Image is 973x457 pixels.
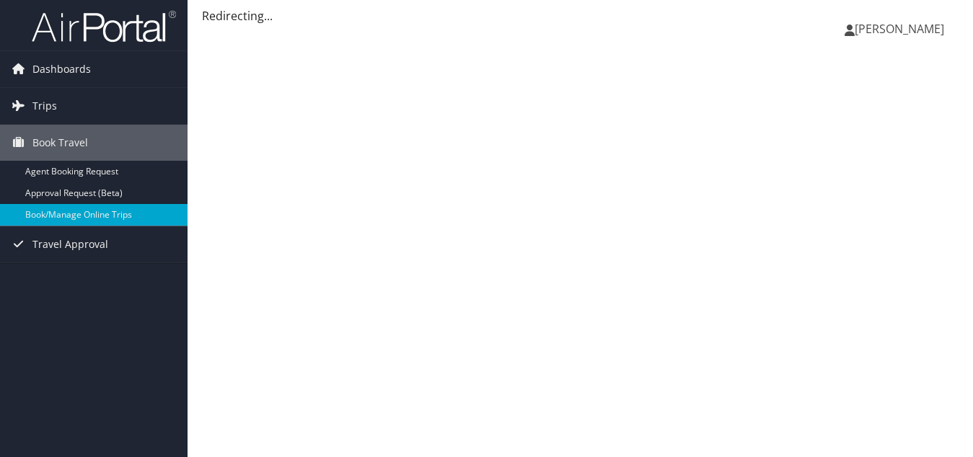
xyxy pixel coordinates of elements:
[855,21,944,37] span: [PERSON_NAME]
[32,9,176,43] img: airportal-logo.png
[32,51,91,87] span: Dashboards
[32,226,108,262] span: Travel Approval
[32,125,88,161] span: Book Travel
[32,88,57,124] span: Trips
[202,7,959,25] div: Redirecting...
[845,7,959,50] a: [PERSON_NAME]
